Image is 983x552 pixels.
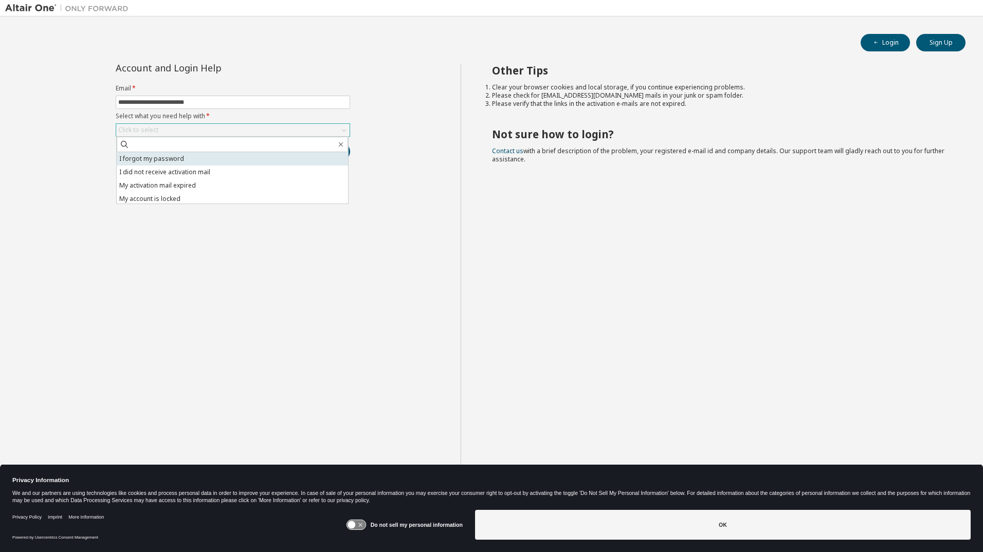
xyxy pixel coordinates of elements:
div: Account and Login Help [116,64,303,72]
h2: Not sure how to login? [492,127,948,141]
label: Email [116,84,350,93]
a: Contact us [492,146,523,155]
button: Login [861,34,910,51]
div: Click to select [116,124,350,136]
li: Please verify that the links in the activation e-mails are not expired. [492,100,948,108]
div: Click to select [118,126,158,134]
h2: Other Tips [492,64,948,77]
span: with a brief description of the problem, your registered e-mail id and company details. Our suppo... [492,146,944,163]
label: Select what you need help with [116,112,350,120]
li: Please check for [EMAIL_ADDRESS][DOMAIN_NAME] mails in your junk or spam folder. [492,91,948,100]
img: Altair One [5,3,134,13]
li: I forgot my password [117,152,348,165]
li: Clear your browser cookies and local storage, if you continue experiencing problems. [492,83,948,91]
button: Sign Up [916,34,966,51]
